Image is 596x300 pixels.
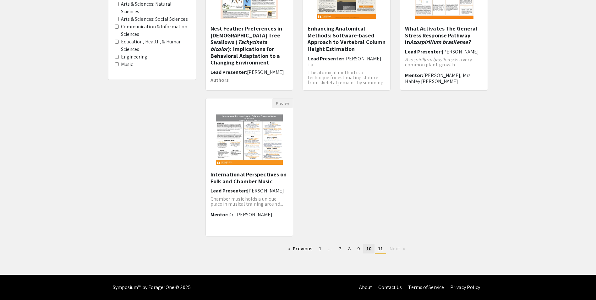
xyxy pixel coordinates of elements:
label: Arts & Sciences: Natural Sciences [121,0,189,15]
a: Terms of Service [408,284,444,291]
label: Communication & Information Sciences [121,23,189,38]
em: Tachycineta bicolor [211,38,267,53]
h6: Lead Presenter: [405,49,483,55]
a: Privacy Policy [450,284,480,291]
span: Chamber music holds a unique place in musical training around... [211,196,283,207]
label: Engineering [121,53,148,61]
div: Open Presentation <p>International Perspectives on Folk and Chamber Music</p> [205,98,293,236]
span: 11 [378,245,383,252]
label: Arts & Sciences: Social Sciences [121,15,188,23]
span: [PERSON_NAME] [247,187,284,194]
div: Symposium™ by ForagerOne © 2025 [113,275,191,300]
h6: Lead Presenter: [308,56,385,68]
strong: Authors [211,77,229,83]
label: Education, Health, & Human Sciences [121,38,189,53]
span: ... [328,245,332,252]
span: Mentor: [405,72,423,79]
h5: Nest Feather Preferences in [DEMOGRAPHIC_DATA] Tree Swallows ( ): Implications for Behavioral Ada... [211,25,288,66]
span: [PERSON_NAME] [247,69,284,75]
span: [PERSON_NAME] [442,48,479,55]
a: Contact Us [378,284,402,291]
button: Preview [272,98,293,108]
em: Azospirillum brasilense [405,56,455,63]
span: Dr. [PERSON_NAME] [228,211,272,218]
span: Mentor: [211,211,229,218]
span: 1 [319,245,321,252]
a: About [359,284,372,291]
span: Next [390,245,400,252]
span: 9 [357,245,360,252]
span: [PERSON_NAME] Tu [308,55,381,68]
span: 7 [339,245,342,252]
img: <p>International Perspectives on Folk and Chamber Music</p> [210,108,289,171]
iframe: Chat [5,272,27,295]
h5: Enhancing Anatomical Methods: Software-based Approach to Vertebral Column Height Estimation [308,25,385,52]
label: Music [121,61,133,68]
span: is a very common plant-growth-... [405,56,472,68]
span: 10 [366,245,371,252]
p: The atomical method is a technique for estimating stature from skeletal remains by summing the le... [308,70,385,90]
h6: Lead Presenter: [211,188,288,194]
h6: Lead Presenter: [211,69,288,75]
h5: International Perspectives on Folk and Chamber Music [211,171,288,185]
div: <... [211,78,288,93]
h5: What Activates The General Stress Response Pathway in [405,25,483,46]
ul: Pagination [205,244,488,254]
span: [PERSON_NAME], Mrs. Hahley [PERSON_NAME] [405,72,472,85]
p: : [211,78,288,83]
a: Previous page [285,244,315,253]
em: Azospirillum brasilense? [410,38,470,46]
span: 8 [348,245,351,252]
